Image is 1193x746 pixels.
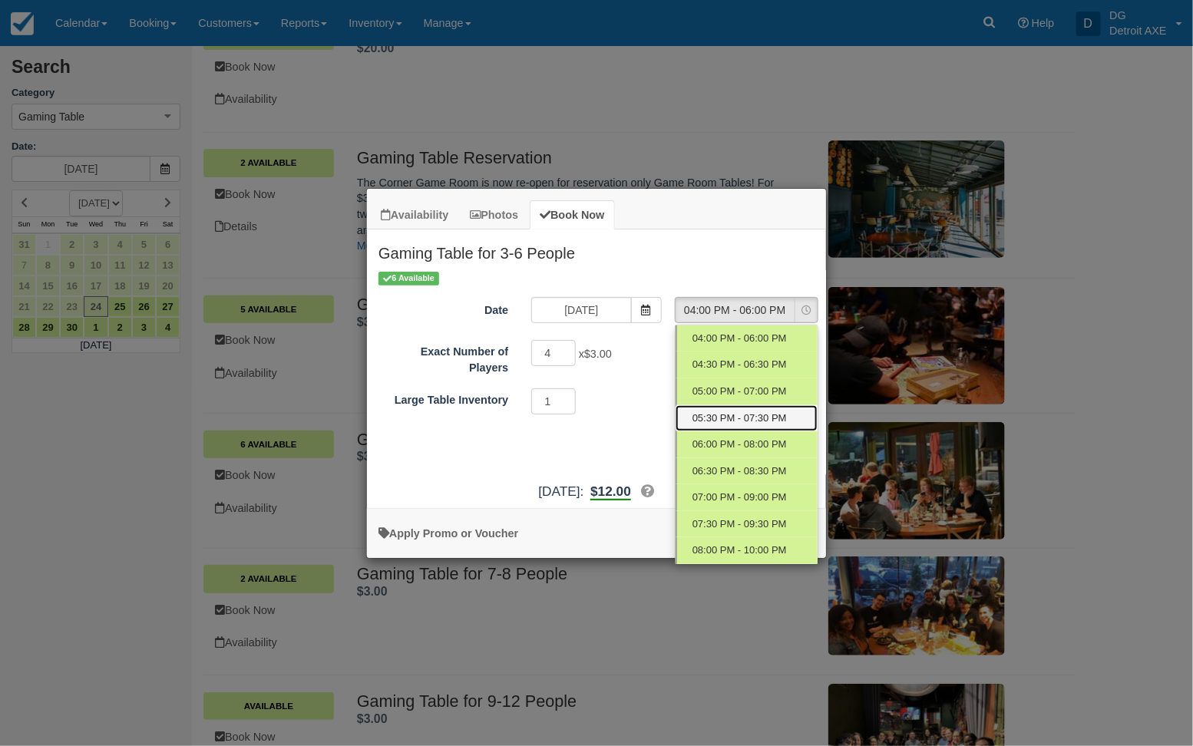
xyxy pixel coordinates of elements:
span: 06:00 PM - 08:00 PM [692,437,787,452]
span: 04:00 PM - 06:00 PM [676,302,795,318]
label: Date [367,297,520,319]
input: Exact Number of Players [531,340,576,366]
span: 04:00 PM - 06:00 PM [692,332,787,346]
a: Photos [460,200,528,230]
div: Item Modal [367,229,826,500]
label: Large Table Inventory [367,387,520,408]
span: 04:30 PM - 06:30 PM [692,358,787,372]
h2: Gaming Table for 3-6 People [367,229,826,269]
span: 05:30 PM - 07:30 PM [692,411,787,426]
label: Exact Number of Players [367,338,520,375]
a: Apply Voucher [378,527,518,540]
span: 08:00 PM - 10:00 PM [692,543,787,558]
span: 07:30 PM - 09:30 PM [692,517,787,532]
span: x [579,348,612,360]
input: Large Table Inventory [531,388,576,414]
span: 06:30 PM - 08:30 PM [692,464,787,479]
a: Book Now [530,200,614,230]
a: Availability [371,200,458,230]
span: 6 Available [378,272,439,285]
span: 05:00 PM - 07:00 PM [692,385,787,399]
span: 07:00 PM - 09:00 PM [692,490,787,505]
span: $12.00 [590,484,631,499]
div: [DATE]: [367,482,826,501]
span: $3.00 [584,348,612,360]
